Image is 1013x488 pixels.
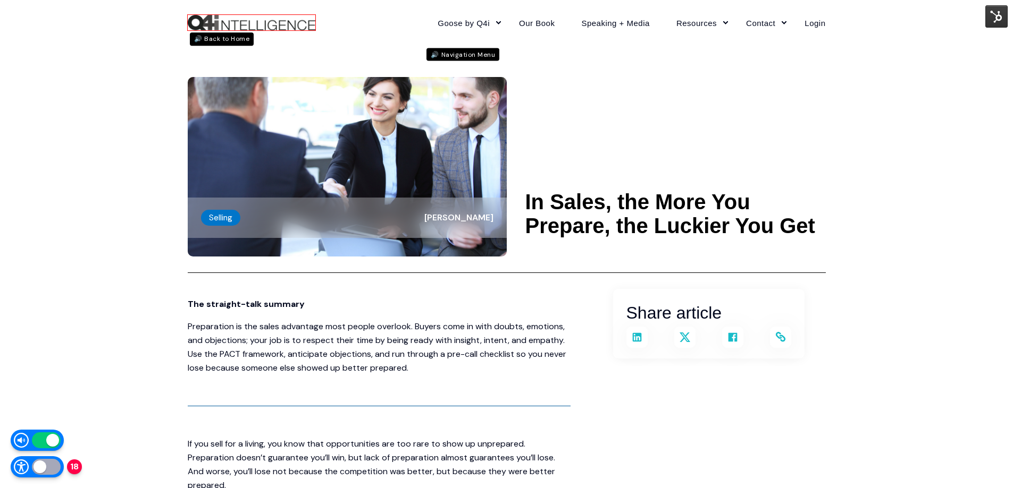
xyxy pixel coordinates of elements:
a: Back to Home [188,15,315,31]
div: 🔊 [190,32,254,46]
label: Selling [201,210,240,226]
h1: In Sales, the More You Prepare, the Luckier You Get [525,190,826,238]
img: Salesperson talking with a client [188,77,507,256]
h3: Share article [626,299,791,327]
span: [PERSON_NAME] [424,212,493,223]
img: Q4intelligence, LLC logo [188,15,315,31]
span: Navigation Menu [441,50,496,58]
span: The straight-talk summary [188,298,305,310]
p: Preparation is the sales advantage most people overlook. Buyers come in with doubts, emotions, an... [188,320,571,375]
span: Back to Home [204,35,249,43]
img: HubSpot Tools Menu Toggle [985,5,1008,28]
div: 🔊 [426,48,499,61]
